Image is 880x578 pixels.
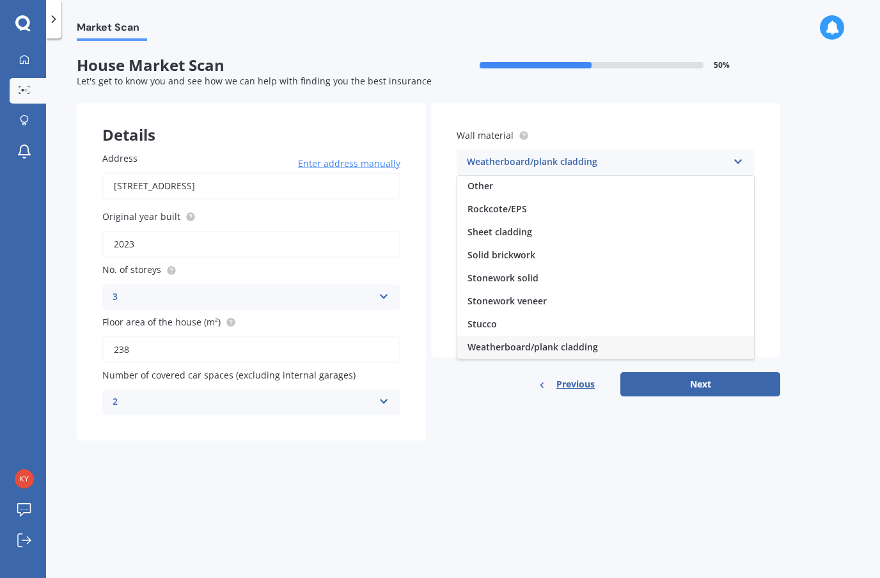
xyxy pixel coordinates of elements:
span: Enter address manually [298,157,400,170]
span: Previous [556,375,595,394]
input: Enter floor area [102,336,400,363]
span: Address [102,152,137,164]
button: Next [620,372,780,396]
span: No. of storeys [102,264,161,276]
span: Stucco [467,318,497,330]
span: Original year built [102,210,180,223]
span: Wall material [457,129,514,141]
span: Other [467,180,493,192]
img: 40db6e6dc1e57cb78ae67f01f4276ff2 [15,469,34,488]
span: 50 % [714,61,730,70]
span: Solid brickwork [467,249,535,261]
span: Floor area of the house (m²) [102,316,221,328]
input: Enter address [102,173,400,199]
span: House Market Scan [77,56,428,75]
span: Number of covered car spaces (excluding internal garages) [102,369,356,381]
span: Sheet cladding [467,226,532,238]
span: Weatherboard/plank cladding [467,341,598,353]
span: Rockcote/EPS [467,203,527,215]
div: 3 [113,290,373,305]
input: Enter year [102,231,400,258]
span: Stonework veneer [467,295,547,307]
div: 2 [113,394,373,410]
div: Weatherboard/plank cladding [467,155,728,170]
span: Market Scan [77,21,147,38]
span: Stonework solid [467,272,538,284]
div: Details [77,103,426,141]
span: Let's get to know you and see how we can help with finding you the best insurance [77,75,432,87]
